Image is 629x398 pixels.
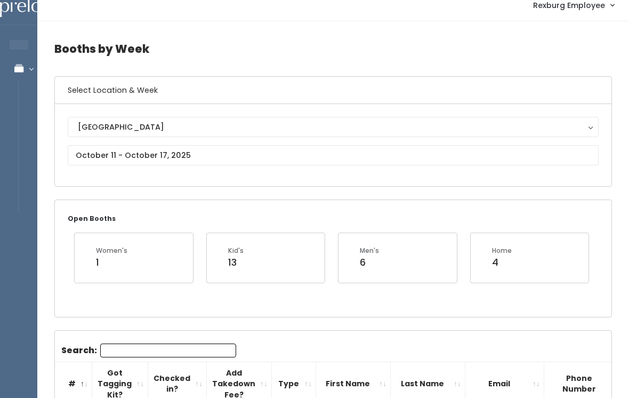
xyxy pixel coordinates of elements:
[360,256,379,269] div: 6
[96,246,127,256] div: Women's
[68,145,599,165] input: October 11 - October 17, 2025
[54,34,612,63] h4: Booths by Week
[100,344,236,357] input: Search:
[96,256,127,269] div: 1
[492,246,512,256] div: Home
[78,121,588,133] div: [GEOGRAPHIC_DATA]
[228,256,244,269] div: 13
[228,246,244,256] div: Kid's
[55,77,611,104] h6: Select Location & Week
[68,117,599,137] button: [GEOGRAPHIC_DATA]
[68,214,116,223] small: Open Booths
[360,246,379,256] div: Men's
[492,256,512,269] div: 4
[61,344,236,357] label: Search:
